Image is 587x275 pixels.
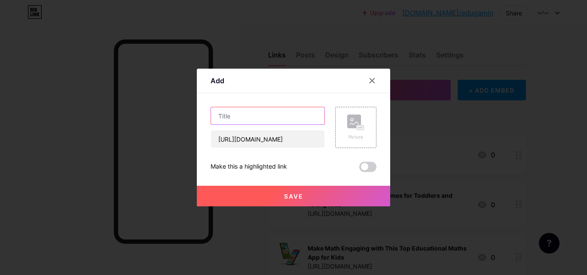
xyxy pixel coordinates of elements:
span: Save [284,193,303,200]
input: URL [211,130,324,148]
button: Save [197,186,390,206]
div: Add [211,76,224,86]
input: Title [211,107,324,124]
div: Picture [347,134,364,140]
div: Make this a highlighted link [211,162,287,172]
